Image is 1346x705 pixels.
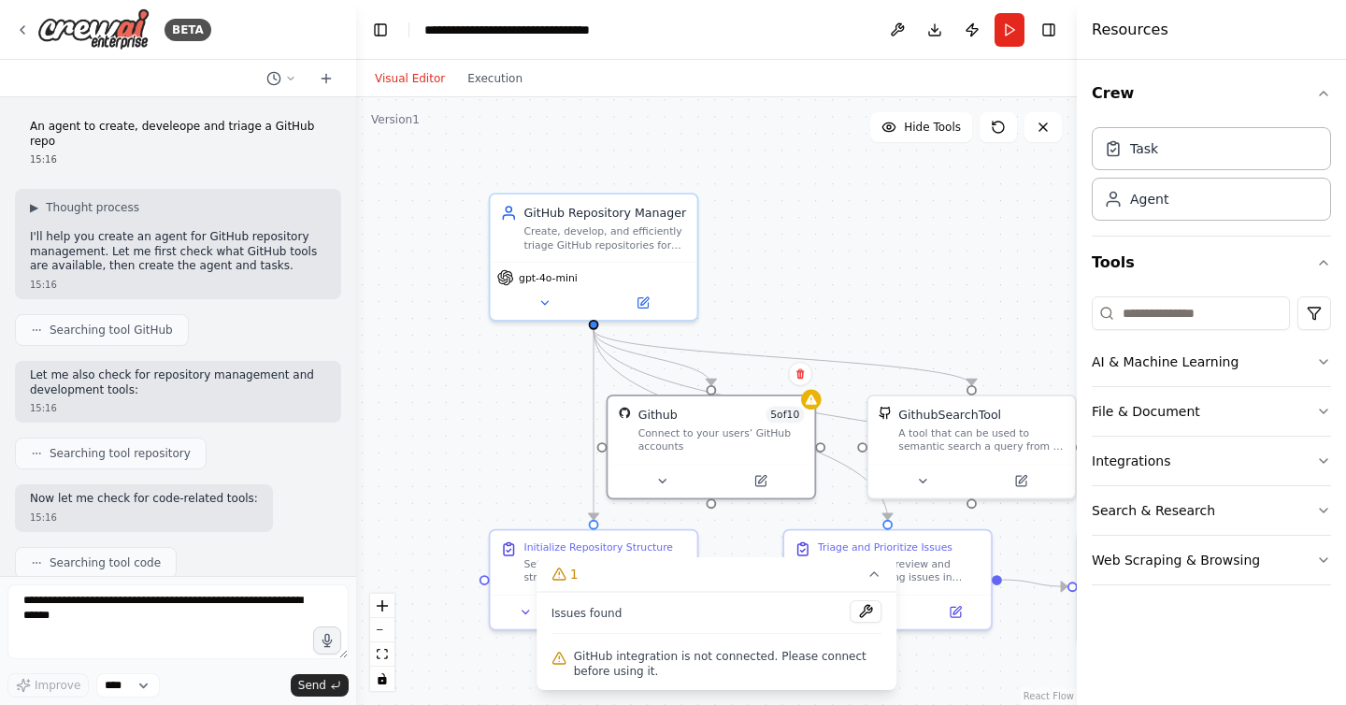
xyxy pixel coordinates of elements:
[30,152,326,166] div: 15:16
[1092,289,1331,600] div: Tools
[1092,237,1331,289] button: Tools
[618,407,631,420] img: GitHub
[313,626,341,655] button: Click to speak your automation idea
[1092,486,1331,535] button: Search & Research
[519,271,578,284] span: gpt-4o-mini
[35,678,80,693] span: Improve
[30,120,326,149] p: An agent to create, develeope and triage a GitHub repo
[585,330,602,520] g: Edge from d7391cbc-324c-4f3c-8f14-f6a5f1911800 to 20f83ab2-efc2-4efb-bc3a-d82eb2fa8f12
[50,446,191,461] span: Searching tool repository
[1092,67,1331,120] button: Crew
[30,368,326,397] p: Let me also check for repository management and development tools:
[1092,19,1168,41] h4: Resources
[574,649,882,679] span: GitHub integration is not connected. Please connect before using it.
[595,293,691,313] button: Open in side panel
[1092,120,1331,236] div: Crew
[298,678,326,693] span: Send
[30,401,326,415] div: 15:16
[537,557,897,592] button: 1
[898,407,1001,424] div: GithubSearchTool
[523,557,686,584] div: Set up the foundational structure for {repository_name} by creating initial issues for core devel...
[782,529,993,631] div: Triage and Prioritize IssuesSystematically review and triage all existing issues in {repository_n...
[370,618,394,642] button: zoom out
[818,557,981,584] div: Systematically review and triage all existing issues in {repository_name}. Search through current...
[766,407,805,424] span: Number of enabled actions
[30,492,258,507] p: Now let me check for code-related tools:
[585,330,720,385] g: Edge from d7391cbc-324c-4f3c-8f14-f6a5f1911800 to eabba89a-63db-4fbf-94a1-401de8173bec
[456,67,534,90] button: Execution
[1092,437,1331,485] button: Integrations
[523,540,673,554] div: Initialize Repository Structure
[818,540,952,554] div: Triage and Prioritize Issues
[870,112,972,142] button: Hide Tools
[638,426,805,453] div: Connect to your users’ GitHub accounts
[165,19,211,41] div: BETA
[973,471,1068,492] button: Open in side panel
[30,278,326,292] div: 15:16
[30,200,38,215] span: ▶
[370,594,394,691] div: React Flow controls
[30,230,326,274] p: I'll help you create an agent for GitHub repository management. Let me first check what GitHub to...
[551,606,623,621] span: Issues found
[904,120,961,135] span: Hide Tools
[638,407,678,424] div: Github
[311,67,341,90] button: Start a new chat
[1092,536,1331,584] button: Web Scraping & Browsing
[926,602,984,623] button: Open in side panel
[489,193,699,322] div: GitHub Repository ManagerCreate, develop, and efficiently triage GitHub repositories for {reposit...
[291,674,349,697] button: Send
[713,471,809,492] button: Open in side panel
[371,112,420,127] div: Version 1
[1130,139,1158,158] div: Task
[30,200,139,215] button: ▶Thought process
[1036,17,1062,43] button: Hide right sidebar
[489,529,699,631] div: Initialize Repository StructureSet up the foundational structure for {repository_name} by creatin...
[898,426,1065,453] div: A tool that can be used to semantic search a query from a github repo's content. This is not the ...
[1130,190,1168,209] div: Agent
[367,17,394,43] button: Hide left sidebar
[364,67,456,90] button: Visual Editor
[1002,571,1067,595] g: Edge from fe2b9dea-4cbb-461b-bc8c-41b9afec1665 to 49605826-9ea5-47d0-bea5-e1defcd79f3b
[523,224,686,252] div: Create, develop, and efficiently triage GitHub repositories for {repository_name}. Manage issues,...
[607,395,817,499] div: GitHubGithub5of10Connect to your users’ GitHub accounts
[30,511,258,525] div: 15:16
[1024,691,1074,701] a: React Flow attribution
[50,555,161,570] span: Searching tool code
[46,200,139,215] span: Thought process
[50,323,173,338] span: Searching tool GitHub
[370,594,394,618] button: zoom in
[370,667,394,691] button: toggle interactivity
[585,330,980,385] g: Edge from d7391cbc-324c-4f3c-8f14-f6a5f1911800 to 1aa35548-3b98-4e2d-91ff-933e91f52a61
[570,565,579,583] span: 1
[259,67,304,90] button: Switch to previous chat
[370,642,394,667] button: fit view
[879,407,892,420] img: GithubSearchTool
[866,395,1077,499] div: GithubSearchToolGithubSearchToolA tool that can be used to semantic search a query from a github ...
[7,673,89,698] button: Improve
[37,8,150,50] img: Logo
[1092,387,1331,436] button: File & Document
[1092,338,1331,386] button: AI & Machine Learning
[523,205,686,222] div: GitHub Repository Manager
[424,21,590,39] nav: breadcrumb
[788,362,812,386] button: Delete node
